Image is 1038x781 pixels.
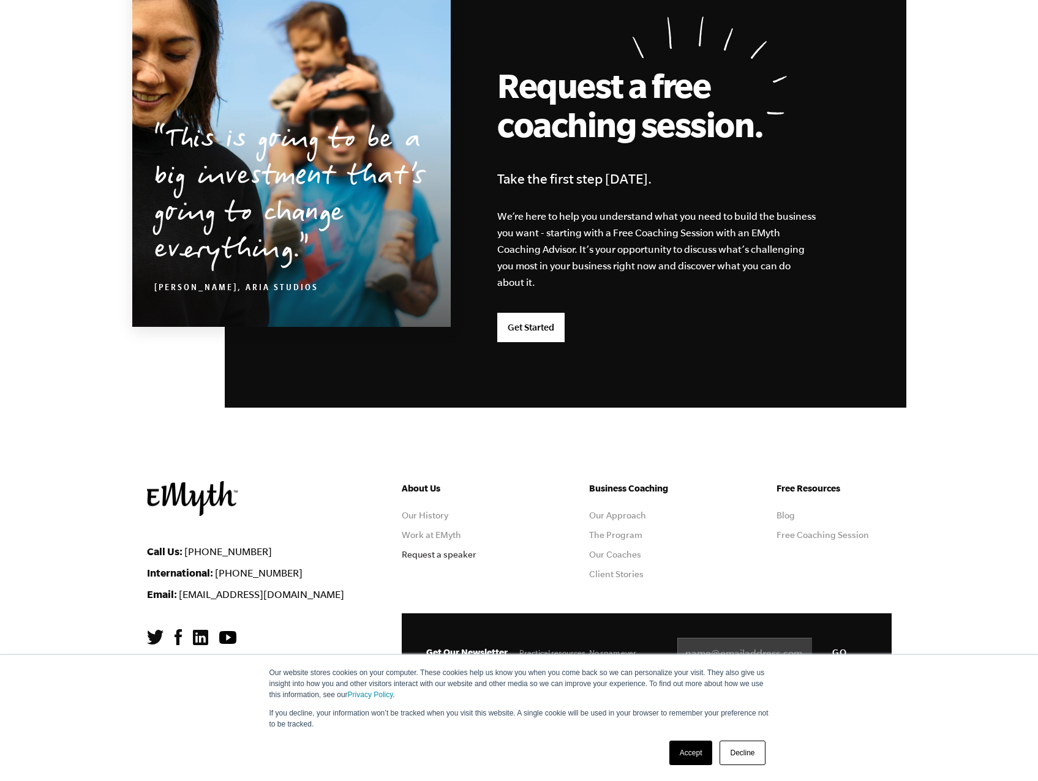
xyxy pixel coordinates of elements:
span: Get Our Newsletter [426,647,508,657]
a: Request a speaker [402,550,476,559]
a: Our History [402,510,448,520]
a: [PHONE_NUMBER] [184,546,272,557]
a: Accept [669,741,713,765]
a: Blog [777,510,795,520]
a: Client Stories [589,569,644,579]
a: Get Started [497,313,565,342]
p: This is going to be a big investment that’s going to change everything. [154,123,428,270]
a: Our Coaches [589,550,641,559]
img: Facebook [175,629,182,645]
img: Twitter [147,630,164,645]
a: The Program [589,530,642,540]
img: LinkedIn [193,630,208,645]
strong: International: [147,567,213,578]
strong: Call Us: [147,545,182,557]
a: Our Approach [589,510,646,520]
a: [PHONE_NUMBER] [215,567,303,578]
input: GO [812,638,867,667]
p: We’re here to help you understand what you need to build the business you want - starting with a ... [497,208,817,291]
h5: About Us [402,481,517,496]
p: Our website stores cookies on your computer. These cookies help us know you when you come back so... [269,667,769,700]
img: YouTube [219,631,236,644]
a: Work at EMyth [402,530,461,540]
h5: Business Coaching [589,481,704,496]
input: name@emailaddress.com [677,638,867,668]
h5: Free Resources [777,481,892,496]
cite: [PERSON_NAME], Aria Studios [154,284,318,294]
span: Practical resources. No spam ever. [519,648,637,657]
h2: Request a free coaching session. [497,65,773,144]
img: EMyth [147,481,238,516]
a: [EMAIL_ADDRESS][DOMAIN_NAME] [179,589,344,600]
a: Decline [720,741,765,765]
strong: Email: [147,588,177,600]
a: Privacy Policy [348,690,393,699]
h4: Take the first step [DATE]. [497,168,840,190]
p: If you decline, your information won’t be tracked when you visit this website. A single cookie wi... [269,708,769,730]
a: Free Coaching Session [777,530,869,540]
